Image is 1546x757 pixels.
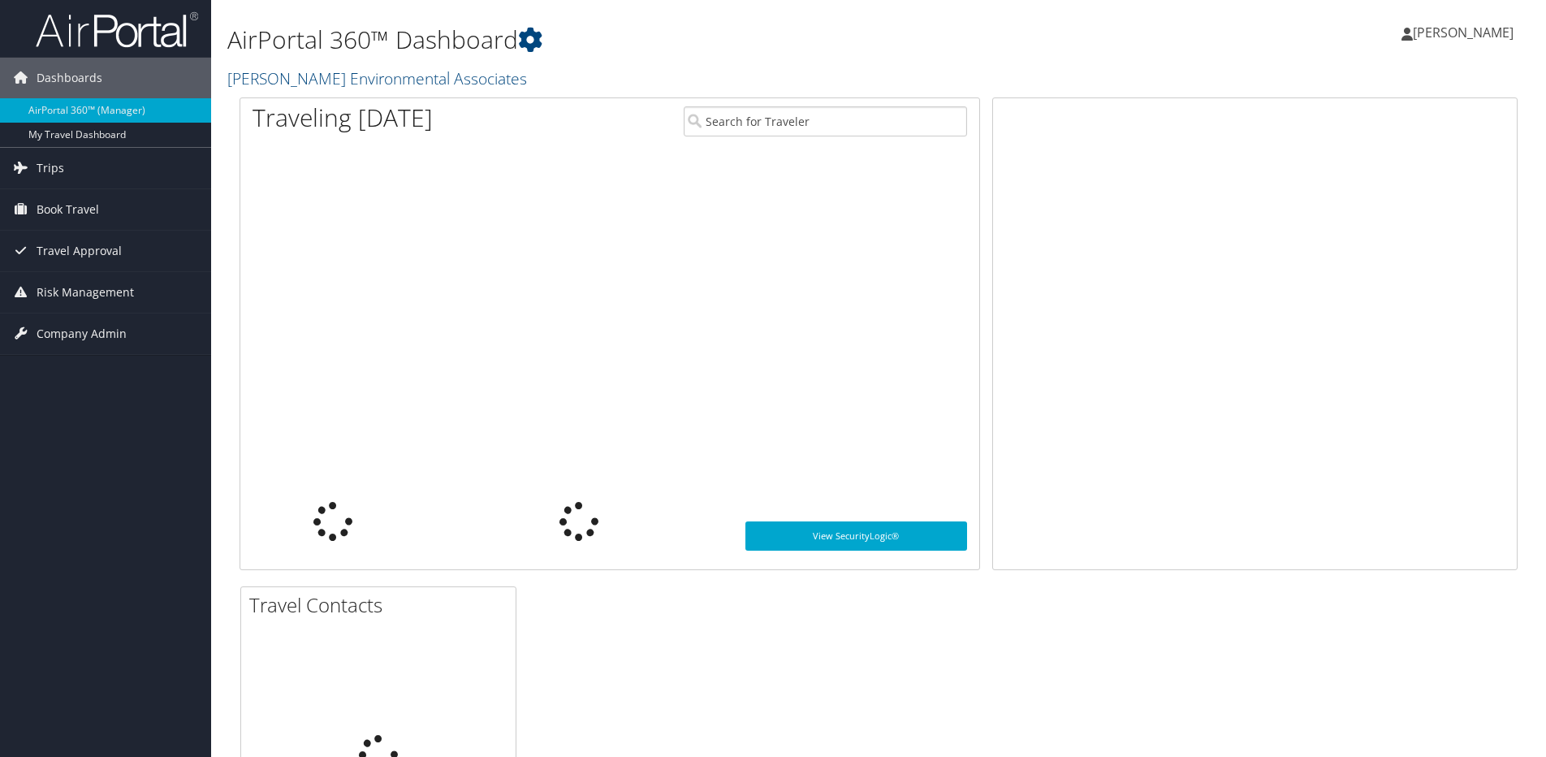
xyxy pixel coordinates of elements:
[37,58,102,98] span: Dashboards
[745,521,967,551] a: View SecurityLogic®
[37,148,64,188] span: Trips
[227,67,531,89] a: [PERSON_NAME] Environmental Associates
[37,231,122,271] span: Travel Approval
[37,272,134,313] span: Risk Management
[1401,8,1530,57] a: [PERSON_NAME]
[1413,24,1514,41] span: [PERSON_NAME]
[684,106,967,136] input: Search for Traveler
[249,591,516,619] h2: Travel Contacts
[227,23,1095,57] h1: AirPortal 360™ Dashboard
[36,11,198,49] img: airportal-logo.png
[37,314,127,354] span: Company Admin
[253,101,433,135] h1: Traveling [DATE]
[37,189,99,230] span: Book Travel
